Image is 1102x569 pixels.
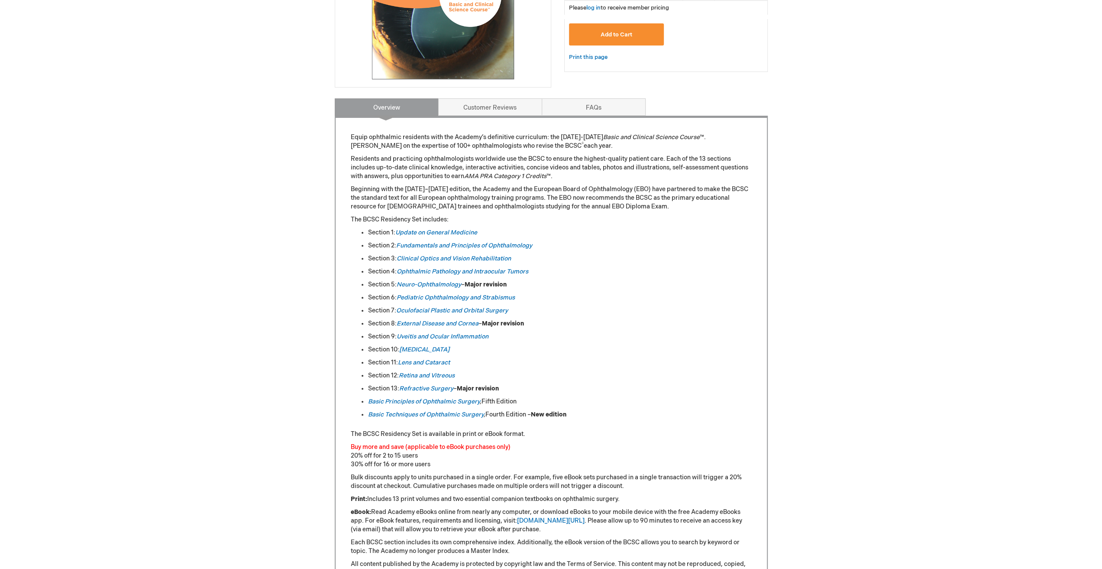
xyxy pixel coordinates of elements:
p: Residents and practicing ophthalmologists worldwide use the BCSC to ensure the highest-quality pa... [351,155,752,181]
sup: ® [582,142,584,147]
em: Basic and Clinical Science Course [603,133,700,141]
a: Basic Principles of Ophthalmic Surgery [368,398,480,405]
em: AMA PRA Category 1 Credits [464,172,546,180]
a: Basic Techniques of Ophthalmic Surgery [368,411,484,418]
span: Please to receive member pricing [569,4,669,11]
li: Section 1: [368,228,752,237]
li: Section 4: [368,267,752,276]
li: Section 8: – [368,319,752,328]
li: Section 9: [368,332,752,341]
font: Buy more and save (applicable to eBook purchases only) [351,443,511,451]
a: Ophthalmic Pathology and Intraocular Tumors [397,268,528,275]
a: Clinical Optics and Vision Rehabilitation [397,255,511,262]
a: Retina and Vitreous [399,372,455,379]
button: Add to Cart [569,23,664,46]
a: Pediatric Ophthalmology and Strabismus [397,294,515,301]
em: , [480,398,482,405]
a: Fundamentals and Principles of Ophthalmology [396,242,532,249]
p: Beginning with the [DATE]–[DATE] edition, the Academy and the European Board of Ophthalmology (EB... [351,185,752,211]
a: [MEDICAL_DATA] [399,346,449,353]
p: Read Academy eBooks online from nearly any computer, or download eBooks to your mobile device wit... [351,508,752,534]
span: Add to Cart [601,31,632,38]
a: Neuro-Ophthalmology [397,281,461,288]
p: The BCSC Residency Set includes: [351,215,752,224]
a: Customer Reviews [438,98,542,116]
a: log in [586,4,601,11]
p: The BCSC Residency Set is available in print or eBook format. [351,430,752,439]
a: Uveitis and Ocular Inflammation [397,333,488,340]
li: Fourth Edition – [368,410,752,419]
li: Fifth Edition [368,397,752,406]
a: External Disease and Cornea [397,320,478,327]
li: Section 5: – [368,280,752,289]
em: , [368,411,485,418]
li: Section 2: [368,241,752,250]
p: Each BCSC section includes its own comprehensive index. Additionally, the eBook version of the BC... [351,538,752,556]
a: Oculofacial Plastic and Orbital Surgery [396,307,508,314]
li: Section 7: [368,306,752,315]
strong: New edition [531,411,566,418]
a: Overview [335,98,439,116]
a: Print this page [569,52,608,63]
a: Update on General Medicine [395,229,477,236]
p: Includes 13 print volumes and two essential companion textbooks on ophthalmic surgery. [351,495,752,504]
a: Lens and Cataract [398,359,450,366]
li: Section 13: – [368,384,752,393]
strong: Major revision [457,385,499,392]
a: [DOMAIN_NAME][URL] [517,517,585,524]
p: Bulk discounts apply to units purchased in a single order. For example, five eBook sets purchased... [351,473,752,491]
strong: Print: [351,495,367,503]
a: FAQs [542,98,646,116]
strong: eBook: [351,508,371,516]
p: Equip ophthalmic residents with the Academy’s definitive curriculum: the [DATE]-[DATE] ™. [PERSON... [351,133,752,150]
strong: Major revision [482,320,524,327]
li: Section 10: [368,345,752,354]
li: Section 12: [368,371,752,380]
a: Refractive Surgery [399,385,453,392]
li: Section 3: [368,254,752,263]
li: Section 11: [368,358,752,367]
strong: Major revision [465,281,507,288]
li: Section 6: [368,293,752,302]
p: 20% off for 2 to 15 users 30% off for 16 or more users [351,443,752,469]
